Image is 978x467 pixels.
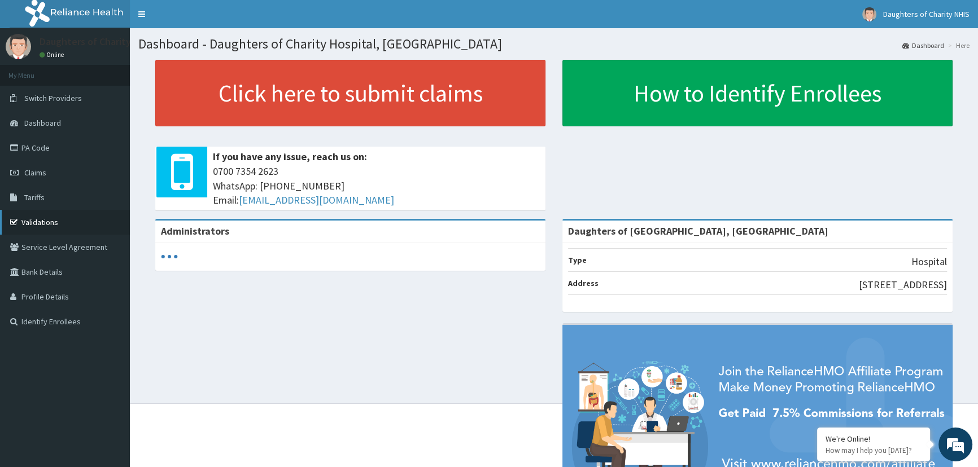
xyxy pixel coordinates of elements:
b: Address [568,278,599,288]
img: User Image [862,7,876,21]
b: Type [568,255,587,265]
span: Daughters of Charity NHIS [883,9,970,19]
a: [EMAIL_ADDRESS][DOMAIN_NAME] [239,193,394,206]
p: How may I help you today? [826,446,922,455]
span: Claims [24,168,46,178]
span: 0700 7354 2623 WhatsApp: [PHONE_NUMBER] Email: [213,164,540,208]
strong: Daughters of [GEOGRAPHIC_DATA], [GEOGRAPHIC_DATA] [568,224,828,237]
svg: audio-loading [161,248,178,265]
b: If you have any issue, reach us on: [213,150,367,163]
b: Administrators [161,224,229,237]
p: Hospital [911,254,947,269]
img: User Image [6,34,31,59]
p: [STREET_ADDRESS] [859,277,947,292]
span: Tariffs [24,192,45,202]
div: We're Online! [826,434,922,444]
a: Dashboard [902,41,944,50]
a: Click here to submit claims [155,60,545,126]
h1: Dashboard - Daughters of Charity Hospital, [GEOGRAPHIC_DATA] [138,37,970,51]
p: Daughters of Charity NHIS [40,37,155,47]
span: Dashboard [24,118,61,128]
a: Online [40,51,67,59]
span: Switch Providers [24,93,82,103]
a: How to Identify Enrollees [562,60,953,126]
li: Here [945,41,970,50]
